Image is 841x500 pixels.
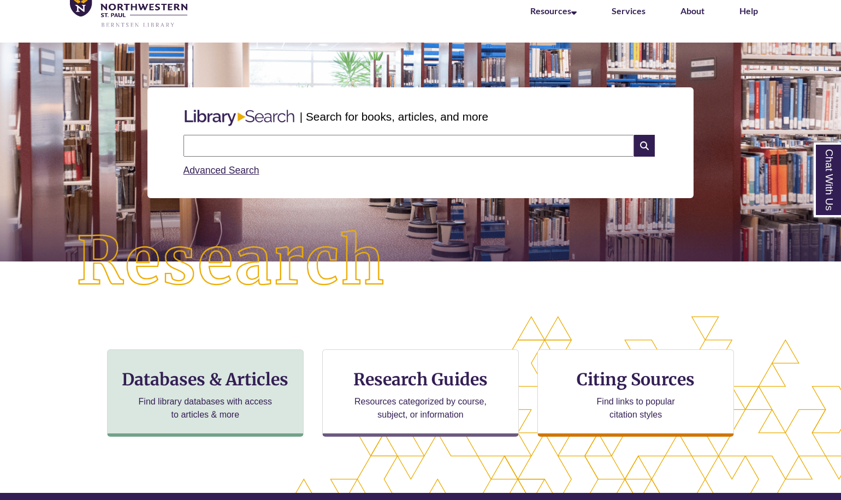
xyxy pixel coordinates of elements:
[116,369,294,390] h3: Databases & Articles
[107,349,304,437] a: Databases & Articles Find library databases with access to articles & more
[680,5,704,16] a: About
[634,135,655,157] i: Search
[739,5,758,16] a: Help
[612,5,645,16] a: Services
[300,108,488,125] p: | Search for books, articles, and more
[530,5,577,16] a: Resources
[350,395,492,421] p: Resources categorized by course, subject, or information
[322,349,519,437] a: Research Guides Resources categorized by course, subject, or information
[179,105,300,130] img: Libary Search
[537,349,734,437] a: Citing Sources Find links to popular citation styles
[797,225,838,240] a: Back to Top
[569,369,702,390] h3: Citing Sources
[134,395,276,421] p: Find library databases with access to articles & more
[583,395,689,421] p: Find links to popular citation styles
[183,165,259,176] a: Advanced Search
[42,196,420,328] img: Research
[331,369,510,390] h3: Research Guides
